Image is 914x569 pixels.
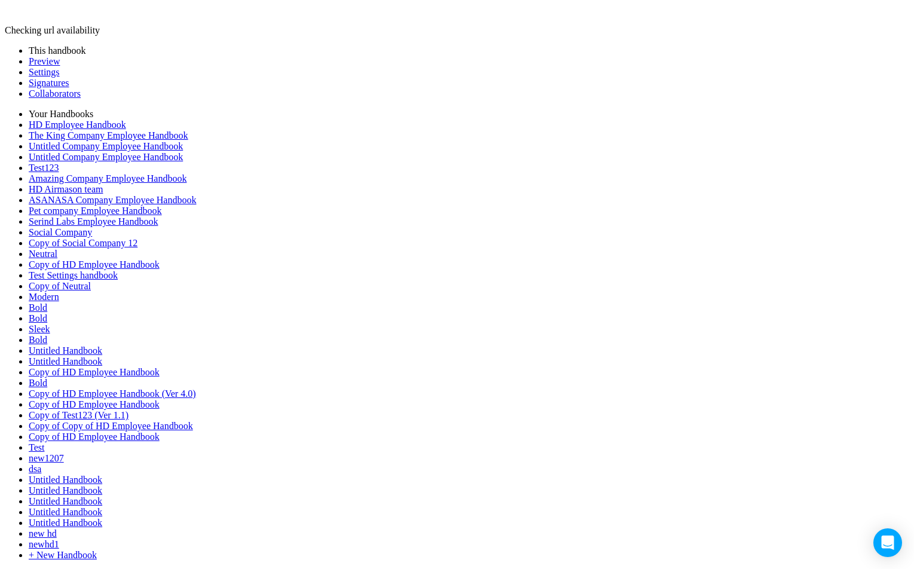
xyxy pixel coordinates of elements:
a: Bold [29,378,47,388]
a: + New Handbook [29,550,97,560]
a: Untitled Handbook [29,345,102,356]
a: Test Settings handbook [29,270,118,280]
a: HD Airmason team [29,184,103,194]
a: Untitled Handbook [29,356,102,366]
a: Untitled Company Employee Handbook [29,152,183,162]
a: Serind Labs Employee Handbook [29,216,158,227]
a: Copy of HD Employee Handbook [29,259,160,270]
a: Untitled Company Employee Handbook [29,141,183,151]
a: Test [29,442,44,452]
a: Preview [29,56,60,66]
a: HD Employee Handbook [29,120,126,130]
a: dsa [29,464,41,474]
a: Bold [29,335,47,345]
a: Pet company Employee Handbook [29,206,162,216]
a: new hd [29,528,57,539]
a: ASANASA Company Employee Handbook [29,195,196,205]
a: newhd1 [29,539,59,549]
a: Untitled Handbook [29,496,102,506]
a: Copy of Neutral [29,281,91,291]
a: Settings [29,67,60,77]
a: Copy of HD Employee Handbook [29,399,160,409]
a: The King Company Employee Handbook [29,130,188,140]
a: Copy of HD Employee Handbook [29,367,160,377]
a: Copy of Copy of HD Employee Handbook [29,421,193,431]
a: Amazing Company Employee Handbook [29,173,187,183]
div: Open Intercom Messenger [873,528,902,557]
a: new1207 [29,453,64,463]
a: Copy of Test123 (Ver 1.1) [29,410,129,420]
a: Copy of HD Employee Handbook (Ver 4.0) [29,388,196,399]
a: Social Company [29,227,92,237]
span: Checking url availability [5,25,100,35]
a: Untitled Handbook [29,507,102,517]
a: Collaborators [29,88,81,99]
li: This handbook [29,45,909,56]
a: Copy of HD Employee Handbook [29,432,160,442]
a: Signatures [29,78,69,88]
a: Bold [29,313,47,323]
a: Neutral [29,249,57,259]
a: Untitled Handbook [29,518,102,528]
a: Bold [29,302,47,313]
a: Untitled Handbook [29,475,102,485]
a: Sleek [29,324,50,334]
a: Test123 [29,163,59,173]
li: Your Handbooks [29,109,909,120]
a: Copy of Social Company 12 [29,238,137,248]
a: Untitled Handbook [29,485,102,495]
a: Modern [29,292,59,302]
